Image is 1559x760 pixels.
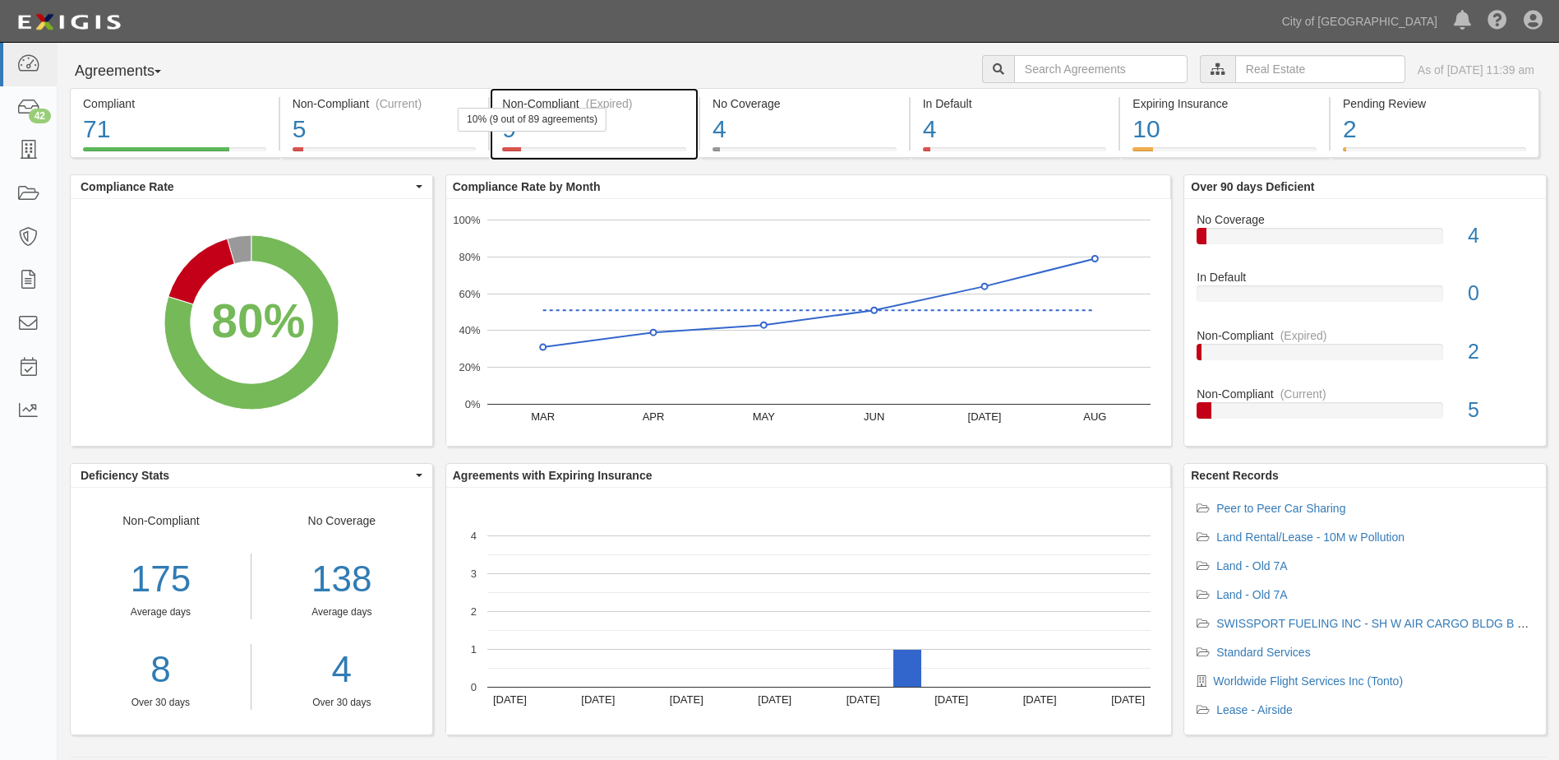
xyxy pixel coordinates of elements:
[459,251,480,263] text: 80%
[1455,221,1546,251] div: 4
[713,112,897,147] div: 4
[1216,531,1404,544] a: Land Rental/Lease - 10M w Pollution
[923,95,1107,112] div: In Default
[471,681,477,693] text: 0
[1216,646,1310,659] a: Standard Services
[1213,674,1403,688] a: Worldwide Flight Services Inc (Tonto)
[71,554,251,605] div: 175
[71,175,432,198] button: Compliance Rate
[81,178,412,195] span: Compliance Rate
[12,7,126,37] img: logo-5460c22ac91f19d4615b14bd174203de0afe785f0fc80cf4dbbc73dc1793850b.png
[459,324,480,336] text: 40%
[493,693,527,706] text: [DATE]
[71,464,432,487] button: Deficiency Stats
[642,410,664,423] text: APR
[1197,327,1534,386] a: Non-Compliant(Expired)2
[81,467,412,484] span: Deficiency Stats
[1455,396,1546,425] div: 5
[1184,269,1546,285] div: In Default
[293,112,477,147] div: 5
[1455,337,1546,367] div: 2
[251,512,432,710] div: No Coverage
[752,410,775,423] text: MAY
[934,693,968,706] text: [DATE]
[700,147,909,160] a: No Coverage4
[1343,112,1526,147] div: 2
[758,693,791,706] text: [DATE]
[1191,180,1314,193] b: Over 90 days Deficient
[1216,703,1293,716] a: Lease - Airside
[264,696,420,710] div: Over 30 days
[264,554,420,605] div: 138
[71,644,251,696] a: 8
[71,605,251,619] div: Average days
[83,95,266,112] div: Compliant
[581,693,615,706] text: [DATE]
[713,95,897,112] div: No Coverage
[923,112,1107,147] div: 4
[376,95,422,112] div: (Current)
[1132,95,1317,112] div: Expiring Insurance
[471,568,477,580] text: 3
[1280,386,1326,402] div: (Current)
[453,180,601,193] b: Compliance Rate by Month
[1197,211,1534,270] a: No Coverage4
[1216,588,1287,601] a: Land - Old 7A
[458,108,607,132] div: 10% (9 out of 89 agreements)
[471,643,477,656] text: 1
[1014,55,1188,83] input: Search Agreements
[1197,269,1534,327] a: In Default0
[1132,112,1317,147] div: 10
[1022,693,1056,706] text: [DATE]
[264,644,420,696] a: 4
[1418,62,1534,78] div: As of [DATE] 11:39 am
[1184,327,1546,344] div: Non-Compliant
[1191,469,1279,482] b: Recent Records
[459,361,480,373] text: 20%
[471,605,477,618] text: 2
[1184,211,1546,228] div: No Coverage
[70,55,193,88] button: Agreements
[280,147,489,160] a: Non-Compliant(Current)5
[446,199,1171,446] svg: A chart.
[29,109,51,123] div: 42
[1280,327,1327,344] div: (Expired)
[1331,147,1539,160] a: Pending Review2
[453,469,653,482] b: Agreements with Expiring Insurance
[1083,410,1106,423] text: AUG
[1216,559,1287,572] a: Land - Old 7A
[1235,55,1405,83] input: Real Estate
[502,95,686,112] div: Non-Compliant (Expired)
[1455,279,1546,308] div: 0
[846,693,880,706] text: [DATE]
[1184,386,1546,402] div: Non-Compliant
[967,410,1001,423] text: [DATE]
[71,696,251,710] div: Over 30 days
[71,199,432,446] svg: A chart.
[1216,502,1345,515] a: Peer to Peer Car Sharing
[211,288,305,355] div: 80%
[71,512,251,710] div: Non-Compliant
[459,287,480,299] text: 60%
[531,410,555,423] text: MAR
[264,605,420,619] div: Average days
[83,112,266,147] div: 71
[464,398,480,410] text: 0%
[293,95,477,112] div: Non-Compliant (Current)
[471,530,477,542] text: 4
[1120,147,1329,160] a: Expiring Insurance10
[446,488,1171,735] svg: A chart.
[911,147,1119,160] a: In Default4
[1274,5,1446,38] a: City of [GEOGRAPHIC_DATA]
[1111,693,1145,706] text: [DATE]
[1488,12,1507,31] i: Help Center - Complianz
[670,693,703,706] text: [DATE]
[70,147,279,160] a: Compliant71
[453,214,481,226] text: 100%
[1343,95,1526,112] div: Pending Review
